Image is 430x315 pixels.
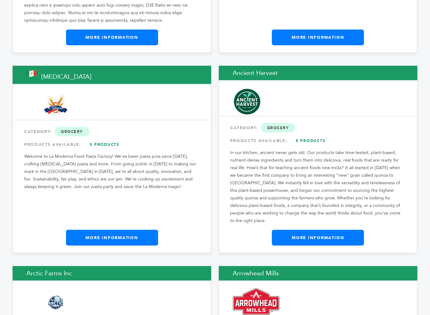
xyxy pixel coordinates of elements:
div: PRODUCTS AVAILABLE: [24,139,200,150]
a: 5 Products [289,135,333,146]
div: CATEGORY: [24,126,200,137]
span: Grocery [261,123,295,133]
h2: [MEDICAL_DATA] [13,66,211,84]
a: 3 Products [83,139,127,150]
div: CATEGORY: [230,122,406,134]
a: More Information [66,30,158,45]
h2: Arrowhead Mills [219,266,417,281]
a: More Information [66,230,158,246]
div: PRODUCTS AVAILABLE: [230,135,406,146]
h2: Ancient Harvest [219,66,417,80]
a: More Information [272,230,364,246]
p: Welcome to La Moderna Food Pasta Factory! We've been pasta pros since [DATE], crafting [MEDICAL_D... [24,153,200,191]
img: Allegra [27,95,85,116]
a: More Information [272,30,364,45]
p: In our kitchen, ancient never gets old. Our products take time-tested, plant-based, nutrient-dens... [230,149,406,225]
h2: Arctic Farms Inc [13,266,211,281]
img: This brand is from Mexico (MX) [26,70,36,77]
img: Ancient Harvest [233,88,261,115]
img: Arctic Farms Inc [27,291,85,313]
span: Grocery [55,127,89,136]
